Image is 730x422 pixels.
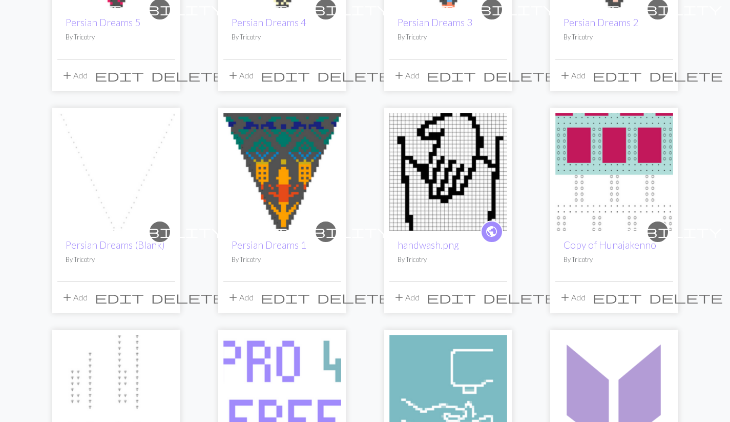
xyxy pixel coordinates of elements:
i: Edit [593,69,642,82]
a: Persian Dreams (Blank) [66,239,165,251]
span: edit [95,68,144,83]
i: Edit [95,291,144,304]
button: Add [57,66,91,85]
i: Edit [427,291,476,304]
a: Persian Dreams 1 [232,239,306,251]
span: visibility [594,1,722,17]
a: handwash.png [389,166,507,175]
a: Persian Dreams (Blank) [57,166,175,175]
a: Copy of Hunajakenno [564,239,656,251]
img: Copy of Hunajakenno [555,113,673,231]
span: edit [95,290,144,305]
span: add [559,68,571,83]
span: add [393,68,405,83]
span: delete [151,290,225,305]
span: visibility [96,1,224,17]
a: Persian Dreams 5 [66,16,140,28]
i: private [262,222,390,242]
span: visibility [262,1,390,17]
button: Edit [257,66,314,85]
button: Delete [314,66,394,85]
button: Add [555,288,589,307]
span: edit [261,290,310,305]
span: visibility [428,1,556,17]
button: Edit [423,66,479,85]
button: Add [555,66,589,85]
span: edit [427,290,476,305]
span: edit [593,68,642,83]
a: Screenshot_20200316-063450__01.jpg [389,388,507,397]
a: handwash.png [398,239,459,251]
span: delete [649,290,723,305]
p: By Tricotry [564,255,665,265]
span: add [61,290,73,305]
button: Delete [148,288,228,307]
button: Add [223,288,257,307]
span: delete [483,68,557,83]
button: Edit [423,288,479,307]
button: Delete [479,288,560,307]
span: delete [317,290,391,305]
button: Delete [479,66,560,85]
a: Untitled [57,388,175,397]
span: edit [593,290,642,305]
p: By Tricotry [564,32,665,42]
a: Persian Dreams 3 [398,16,472,28]
button: Add [389,288,423,307]
span: visibility [594,224,722,239]
i: Edit [261,291,310,304]
button: Edit [257,288,314,307]
span: add [61,68,73,83]
button: Add [57,288,91,307]
img: handwash.png [389,113,507,231]
span: add [227,290,239,305]
span: delete [483,290,557,305]
button: Add [389,66,423,85]
button: Delete [148,66,228,85]
p: By Tricotry [66,255,167,265]
p: By Tricotry [232,32,333,42]
img: Persian Dreams (Blank) [57,113,175,231]
button: Edit [91,66,148,85]
p: By Tricotry [232,255,333,265]
i: Edit [95,69,144,82]
a: Copy of Hunajakenno [555,166,673,175]
p: By Tricotry [398,255,499,265]
span: edit [261,68,310,83]
p: By Tricotry [398,32,499,42]
span: visibility [96,224,224,239]
a: Pro4free [223,388,341,397]
i: private [96,222,224,242]
a: Persian Dreams 1 [223,166,341,175]
img: Persian Dreams 1 [223,113,341,231]
span: add [559,290,571,305]
span: public [485,224,498,239]
i: Edit [261,69,310,82]
i: public [485,222,498,242]
a: public [481,220,503,243]
button: Add [223,66,257,85]
p: By Tricotry [66,32,167,42]
span: edit [427,68,476,83]
button: Delete [645,66,726,85]
i: Edit [427,69,476,82]
i: private [594,222,722,242]
span: delete [317,68,391,83]
span: delete [151,68,225,83]
span: delete [649,68,723,83]
a: Persian Dreams 4 [232,16,306,28]
i: Edit [593,291,642,304]
span: visibility [262,224,390,239]
button: Edit [589,66,645,85]
button: Delete [314,288,394,307]
a: Persian Dreams 2 [564,16,638,28]
button: Delete [645,288,726,307]
span: add [227,68,239,83]
button: Edit [589,288,645,307]
button: Edit [91,288,148,307]
span: add [393,290,405,305]
a: Untitled [555,388,673,397]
